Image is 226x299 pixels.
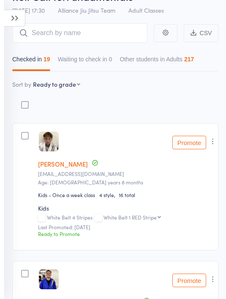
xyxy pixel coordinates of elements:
button: CSV [184,24,218,42]
small: Last Promoted: [DATE] [38,224,212,230]
div: White Belt 1 RED Stripe [103,214,157,220]
label: Sort by [12,80,31,88]
small: rmoriarty@claytonutz.com [38,171,212,177]
img: image1726728737.png [39,132,59,151]
div: 19 [44,56,50,63]
button: Waiting to check in0 [58,52,112,71]
div: White Belt 4 Stripes [38,214,212,222]
button: Promote [172,136,206,149]
div: Kids - Once a week class [38,191,95,198]
button: Checked in19 [12,52,50,71]
a: [PERSON_NAME] [38,159,88,168]
span: Alliance Jiu Jitsu Team [58,6,115,14]
span: 16 total [119,191,135,198]
div: Ready to grade [33,80,76,88]
div: 0 [109,56,112,63]
div: Kids [38,204,212,212]
div: Ready to Promote [38,230,212,237]
input: Search by name [12,23,147,43]
button: Other students in Adults217 [120,52,194,71]
span: Age: [DEMOGRAPHIC_DATA] years 8 months [38,178,143,186]
span: 4 style [99,191,119,198]
span: [DATE] 17:30 [12,6,45,14]
span: Adult Classes [128,6,164,14]
img: image1709541611.png [39,269,59,289]
button: Promote [172,274,206,287]
div: 217 [184,56,194,63]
